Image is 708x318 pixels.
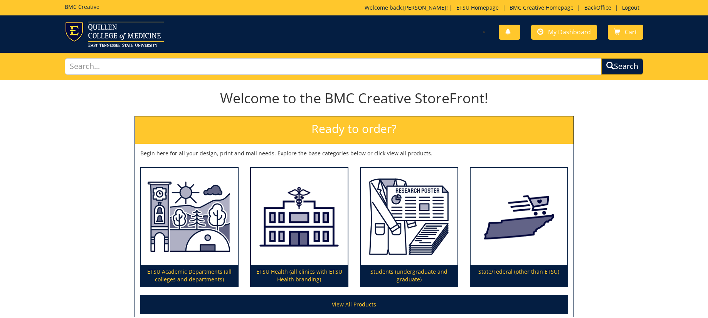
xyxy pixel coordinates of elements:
[471,265,567,286] p: State/Federal (other than ETSU)
[471,168,567,265] img: State/Federal (other than ETSU)
[471,168,567,287] a: State/Federal (other than ETSU)
[403,4,446,11] a: [PERSON_NAME]
[361,168,457,287] a: Students (undergraduate and graduate)
[141,168,238,287] a: ETSU Academic Departments (all colleges and departments)
[608,25,643,40] a: Cart
[601,58,643,75] button: Search
[65,22,164,47] img: ETSU logo
[140,295,568,314] a: View All Products
[531,25,597,40] a: My Dashboard
[452,4,503,11] a: ETSU Homepage
[580,4,615,11] a: BackOffice
[140,150,568,157] p: Begin here for all your design, print and mail needs. Explore the base categories below or click ...
[251,265,348,286] p: ETSU Health (all clinics with ETSU Health branding)
[548,28,591,36] span: My Dashboard
[141,168,238,265] img: ETSU Academic Departments (all colleges and departments)
[65,4,99,10] h5: BMC Creative
[65,58,602,75] input: Search...
[251,168,348,287] a: ETSU Health (all clinics with ETSU Health branding)
[135,116,573,144] h2: Ready to order?
[625,28,637,36] span: Cart
[251,168,348,265] img: ETSU Health (all clinics with ETSU Health branding)
[361,265,457,286] p: Students (undergraduate and graduate)
[506,4,577,11] a: BMC Creative Homepage
[135,91,574,106] h1: Welcome to the BMC Creative StoreFront!
[618,4,643,11] a: Logout
[361,168,457,265] img: Students (undergraduate and graduate)
[141,265,238,286] p: ETSU Academic Departments (all colleges and departments)
[365,4,643,12] p: Welcome back, ! | | | |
